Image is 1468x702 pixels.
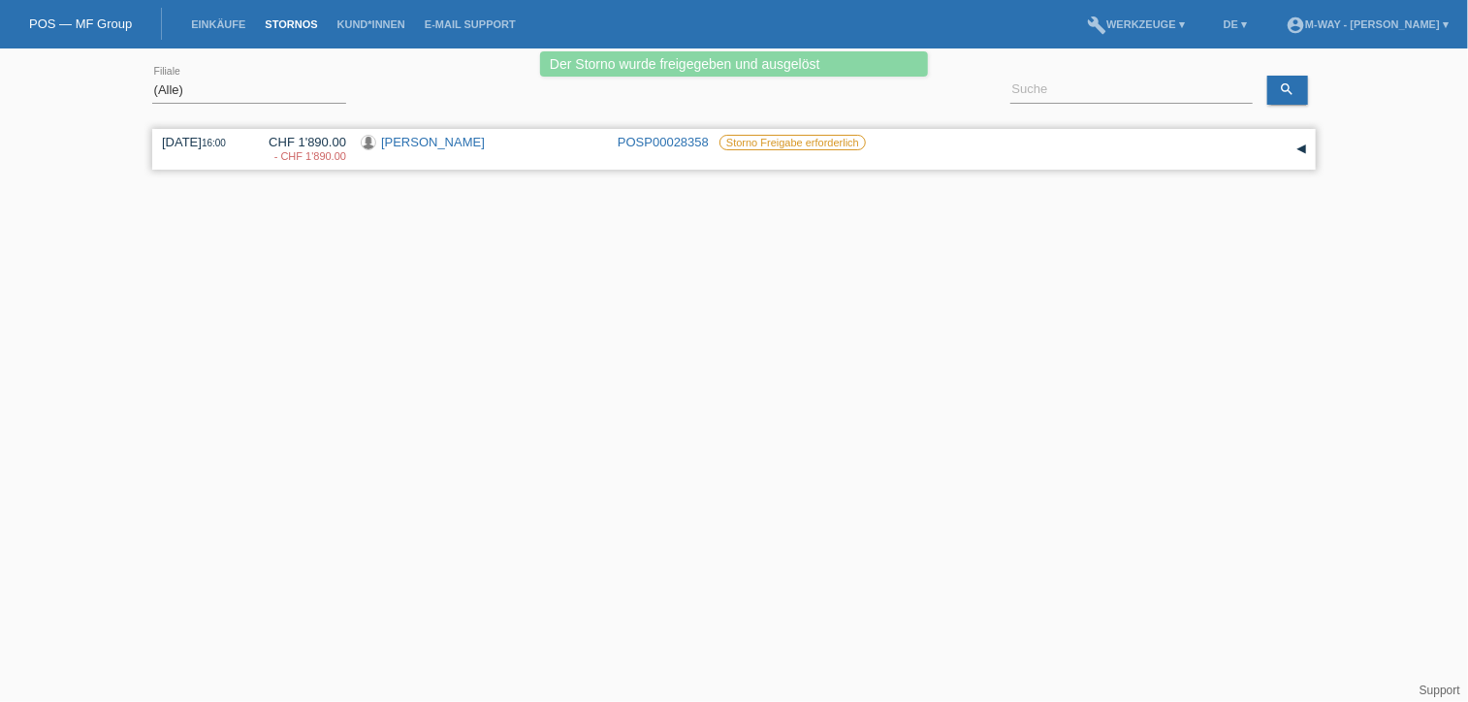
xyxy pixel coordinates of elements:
a: Einkäufe [181,18,255,30]
div: [DATE] [162,135,239,149]
span: 16:00 [202,138,226,148]
a: POS — MF Group [29,16,132,31]
a: Support [1420,684,1460,697]
div: Der Storno wurde freigegeben und ausgelöst [540,51,928,77]
a: account_circlem-way - [PERSON_NAME] ▾ [1276,18,1458,30]
i: account_circle [1286,16,1305,35]
a: DE ▾ [1214,18,1257,30]
i: search [1279,81,1294,97]
div: auf-/zuklappen [1287,135,1316,164]
a: [PERSON_NAME] [381,135,485,149]
div: CHF 1'890.00 [254,135,346,164]
a: Stornos [255,18,327,30]
a: buildWerkzeuge ▾ [1077,18,1195,30]
div: 13.10.2025 / Veloloft TV - Ist von der Bestellung zurückgetreten [254,150,346,162]
a: POSP00028358 [618,135,709,149]
a: E-Mail Support [415,18,526,30]
a: search [1267,76,1308,105]
label: Storno Freigabe erforderlich [719,135,866,150]
a: Kund*innen [328,18,415,30]
i: build [1087,16,1106,35]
